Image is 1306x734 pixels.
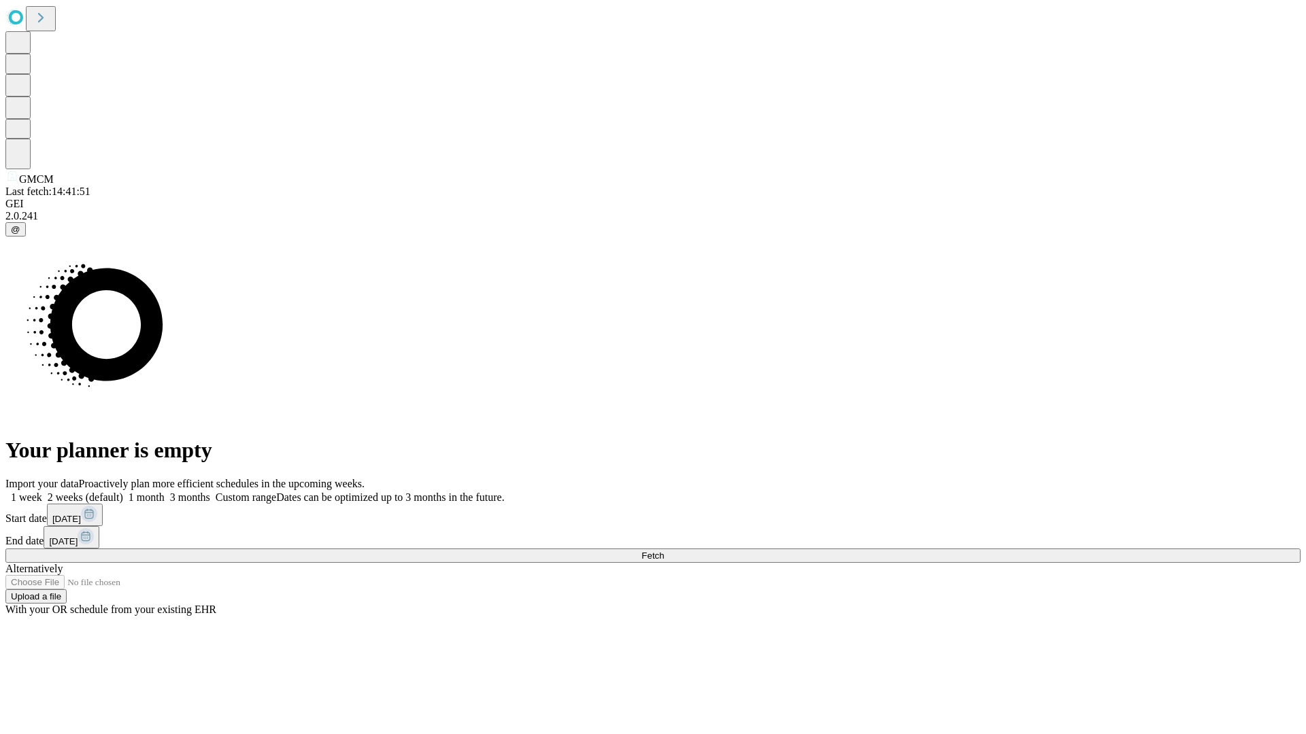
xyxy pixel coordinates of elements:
[79,478,365,489] span: Proactively plan more efficient schedules in the upcoming weeks.
[5,604,216,615] span: With your OR schedule from your existing EHR
[11,491,42,503] span: 1 week
[5,222,26,237] button: @
[5,526,1301,548] div: End date
[641,550,664,561] span: Fetch
[19,173,54,185] span: GMCM
[52,514,81,524] span: [DATE]
[216,491,276,503] span: Custom range
[5,478,79,489] span: Import your data
[276,491,504,503] span: Dates can be optimized up to 3 months in the future.
[5,210,1301,222] div: 2.0.241
[5,589,67,604] button: Upload a file
[170,491,210,503] span: 3 months
[5,548,1301,563] button: Fetch
[5,186,90,197] span: Last fetch: 14:41:51
[11,224,20,234] span: @
[5,438,1301,463] h1: Your planner is empty
[49,536,78,546] span: [DATE]
[5,198,1301,210] div: GEI
[44,526,99,548] button: [DATE]
[129,491,165,503] span: 1 month
[5,563,63,574] span: Alternatively
[47,504,103,526] button: [DATE]
[48,491,123,503] span: 2 weeks (default)
[5,504,1301,526] div: Start date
